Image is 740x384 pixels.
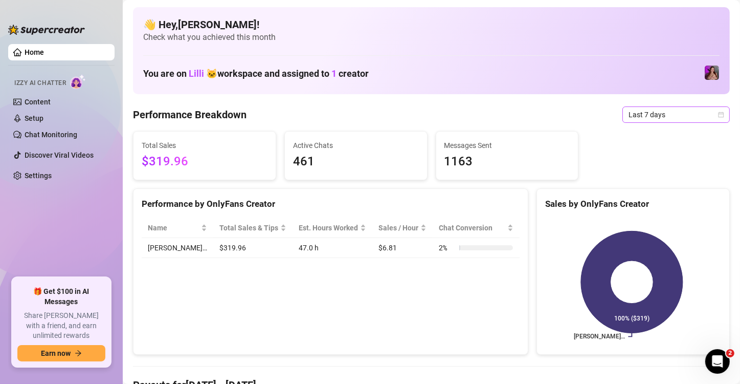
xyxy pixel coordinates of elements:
[142,238,213,258] td: [PERSON_NAME]…
[439,222,505,233] span: Chat Conversion
[433,218,519,238] th: Chat Conversion
[293,140,419,151] span: Active Chats
[142,197,520,211] div: Performance by OnlyFans Creator
[705,66,719,80] img: allison
[133,108,246,122] h4: Performance Breakdown
[219,222,278,233] span: Total Sales & Tips
[25,172,52,180] a: Settings
[142,152,267,172] span: $319.96
[299,222,358,233] div: Est. Hours Worked
[17,287,105,307] span: 🎁 Get $100 in AI Messages
[444,140,570,151] span: Messages Sent
[574,333,625,340] text: [PERSON_NAME]…
[293,238,372,258] td: 47.0 h
[143,68,369,79] h1: You are on workspace and assigned to creator
[70,74,86,89] img: AI Chatter
[629,107,724,122] span: Last 7 days
[75,350,82,357] span: arrow-right
[439,242,455,253] span: 2 %
[25,114,43,122] a: Setup
[142,140,267,151] span: Total Sales
[41,349,71,357] span: Earn now
[726,349,734,357] span: 2
[378,222,418,233] span: Sales / Hour
[25,151,94,159] a: Discover Viral Videos
[189,68,217,79] span: Lilli 🐱
[17,311,105,341] span: Share [PERSON_NAME] with a friend, and earn unlimited rewards
[25,48,44,56] a: Home
[545,197,721,211] div: Sales by OnlyFans Creator
[705,349,730,374] iframe: Intercom live chat
[25,98,51,106] a: Content
[718,112,724,118] span: calendar
[444,152,570,172] span: 1163
[25,131,77,139] a: Chat Monitoring
[14,78,66,88] span: Izzy AI Chatter
[142,218,213,238] th: Name
[372,238,433,258] td: $6.81
[17,345,105,361] button: Earn nowarrow-right
[213,238,293,258] td: $319.96
[331,68,337,79] span: 1
[143,32,720,43] span: Check what you achieved this month
[293,152,419,172] span: 461
[372,218,433,238] th: Sales / Hour
[8,25,85,35] img: logo-BBDzfeDw.svg
[148,222,199,233] span: Name
[143,17,720,32] h4: 👋 Hey, [PERSON_NAME] !
[213,218,293,238] th: Total Sales & Tips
